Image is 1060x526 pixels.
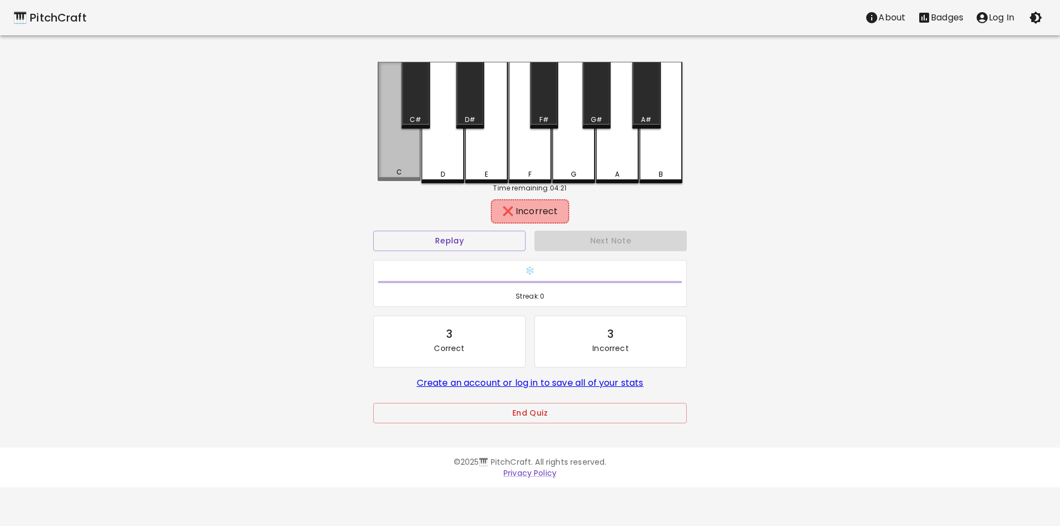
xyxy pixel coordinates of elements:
[212,456,848,467] p: © 2025 🎹 PitchCraft. All rights reserved.
[528,169,532,179] div: F
[13,9,87,26] a: 🎹 PitchCraft
[434,343,464,354] p: Correct
[441,169,445,179] div: D
[396,167,402,177] div: C
[859,7,911,29] button: About
[465,115,475,125] div: D#
[931,11,963,24] p: Badges
[592,343,628,354] p: Incorrect
[659,169,663,179] div: B
[378,183,682,193] div: Time remaining: 04:21
[446,325,453,343] div: 3
[539,115,549,125] div: F#
[373,231,526,251] button: Replay
[504,467,556,479] a: Privacy Policy
[378,265,682,277] h6: ❄️
[571,169,576,179] div: G
[485,169,488,179] div: E
[410,115,421,125] div: C#
[607,325,614,343] div: 3
[641,115,651,125] div: A#
[373,403,687,423] button: End Quiz
[989,11,1014,24] p: Log In
[378,291,682,302] span: Streak: 0
[911,7,969,29] button: Stats
[417,376,644,389] a: Create an account or log in to save all of your stats
[591,115,602,125] div: G#
[969,7,1020,29] button: account of current user
[496,205,564,218] div: ❌ Incorrect
[878,11,905,24] p: About
[615,169,619,179] div: A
